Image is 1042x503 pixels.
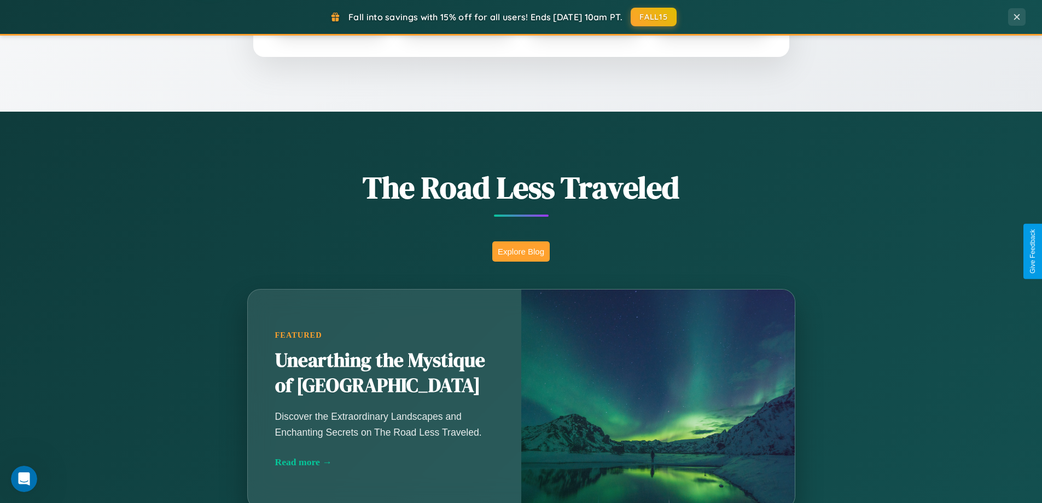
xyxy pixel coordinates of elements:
p: Discover the Extraordinary Landscapes and Enchanting Secrets on The Road Less Traveled. [275,409,494,440]
div: Read more → [275,456,494,468]
h1: The Road Less Traveled [193,166,849,209]
div: Give Feedback [1029,229,1037,274]
span: Fall into savings with 15% off for all users! Ends [DATE] 10am PT. [348,11,622,22]
div: Featured [275,331,494,340]
h2: Unearthing the Mystique of [GEOGRAPHIC_DATA] [275,348,494,398]
button: FALL15 [631,8,677,26]
button: Explore Blog [492,241,550,262]
iframe: Intercom live chat [11,466,37,492]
